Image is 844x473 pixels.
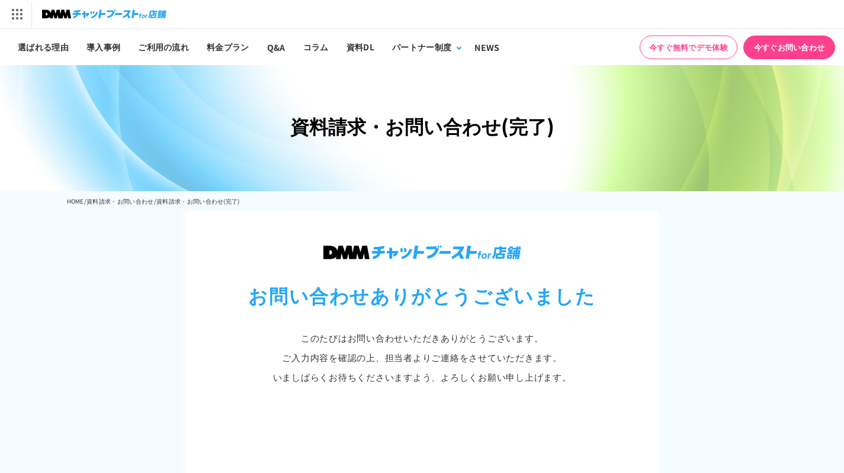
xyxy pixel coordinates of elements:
[86,197,154,205] a: 資料請求・お問い合わせ
[294,29,338,65] a: コラム
[743,36,835,59] a: 今すぐお問い合わせ
[78,29,129,65] a: 導入事例
[2,2,31,27] img: サービス
[42,6,166,22] img: チャットブーストfor店舗
[466,29,508,65] a: NEWS
[640,36,737,59] a: 今すぐ無料でデモ体験
[258,29,294,65] a: Q&A
[212,328,633,387] p: このたびはお問い合わせいただき ありがとうございます。 ご入力内容を確認の上、 担当者よりご連絡をさせていただきます。 いましばらくお待ちくださいますよう、 よろしくお願い申し上げます。
[198,29,258,65] a: 料金プラン
[9,29,78,65] a: 選ばれる理由
[154,194,156,208] li: /
[67,112,778,141] h1: 資料請求・お問い合わせ(完了)
[129,29,198,65] a: ご利用の流れ
[392,41,451,53] div: パートナー制度
[212,281,633,310] h2: お問い合わせありがとうございました
[156,194,240,208] li: 資料請求・お問い合わせ(完了)
[84,194,86,208] li: /
[67,197,84,205] a: HOME
[338,29,383,65] a: 資料DL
